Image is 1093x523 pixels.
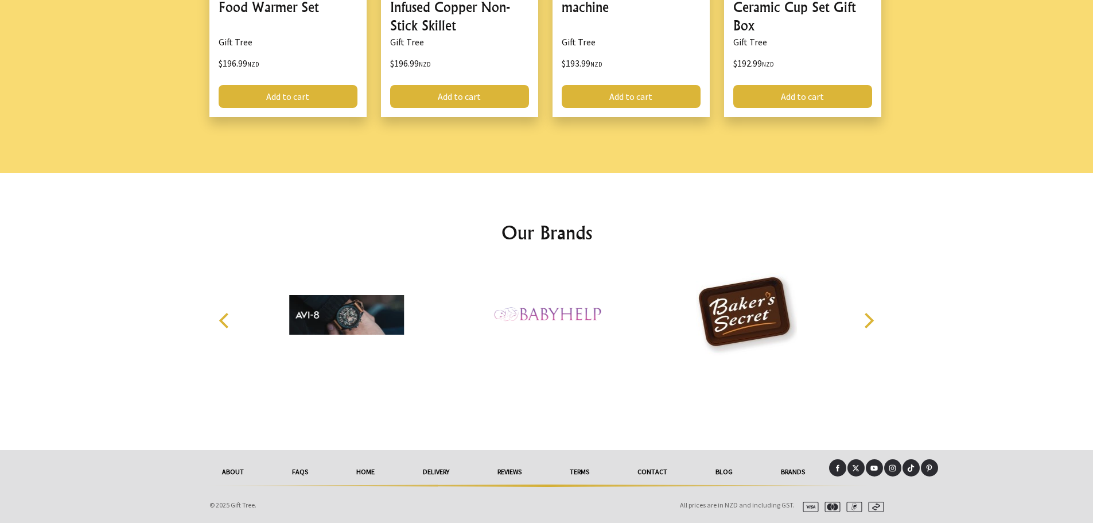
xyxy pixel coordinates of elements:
[855,308,881,334] button: Next
[829,459,846,476] a: Facebook
[489,272,604,358] img: Baby Help
[842,502,862,512] img: paypal.svg
[691,459,757,485] a: Blog
[546,459,613,485] a: Terms
[289,272,404,358] img: AVI-8
[207,219,886,246] h2: Our Brands
[866,459,883,476] a: Youtube
[757,459,829,485] a: Brands
[562,85,701,108] a: Add to cart
[390,85,529,108] a: Add to cart
[209,501,256,509] span: © 2025 Gift Tree.
[689,272,804,358] img: Baker's Secret
[733,85,872,108] a: Add to cart
[798,502,819,512] img: visa.svg
[213,308,238,334] button: Previous
[903,459,920,476] a: Tiktok
[219,85,357,108] a: Add to cart
[884,459,901,476] a: Instagram
[613,459,691,485] a: Contact
[820,502,841,512] img: mastercard.svg
[198,459,268,485] a: About
[847,459,865,476] a: X (Twitter)
[268,459,332,485] a: FAQs
[921,459,938,476] a: Pinterest
[332,459,399,485] a: HOME
[473,459,546,485] a: reviews
[863,502,884,512] img: afterpay.svg
[680,501,795,509] span: All prices are in NZD and including GST.
[399,459,473,485] a: delivery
